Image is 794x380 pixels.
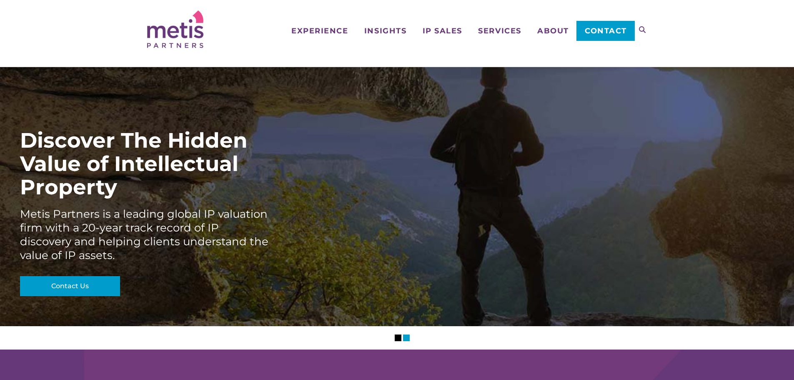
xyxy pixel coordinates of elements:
[20,129,270,199] div: Discover The Hidden Value of Intellectual Property
[20,276,120,296] a: Contact Us
[585,27,627,35] span: Contact
[576,21,634,41] a: Contact
[478,27,521,35] span: Services
[147,10,203,48] img: Metis Partners
[403,335,410,341] li: Slider Page 2
[20,207,270,262] div: Metis Partners is a leading global IP valuation firm with a 20-year track record of IP discovery ...
[395,335,401,341] li: Slider Page 1
[291,27,348,35] span: Experience
[537,27,569,35] span: About
[423,27,462,35] span: IP Sales
[364,27,406,35] span: Insights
